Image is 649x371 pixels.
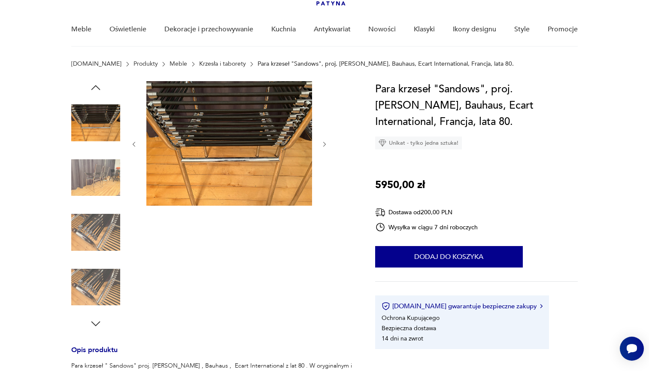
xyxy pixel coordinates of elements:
[548,13,578,46] a: Promocje
[71,208,120,257] img: Zdjęcie produktu Para krzeseł "Sandows", proj. Rene Herbst, Bauhaus, Ecart International, Francja...
[170,61,187,67] a: Meble
[71,98,120,147] img: Zdjęcie produktu Para krzeseł "Sandows", proj. Rene Herbst, Bauhaus, Ecart International, Francja...
[271,13,296,46] a: Kuchnia
[382,314,440,322] li: Ochrona Kupującego
[620,337,644,361] iframe: Smartsupp widget button
[375,222,478,232] div: Wysyłka w ciągu 7 dni roboczych
[382,324,436,332] li: Bezpieczna dostawa
[375,207,385,218] img: Ikona dostawy
[258,61,514,67] p: Para krzeseł "Sandows", proj. [PERSON_NAME], Bauhaus, Ecart International, Francja, lata 80.
[109,13,146,46] a: Oświetlenie
[71,13,91,46] a: Meble
[514,13,530,46] a: Style
[382,335,423,343] li: 14 dni na zwrot
[368,13,396,46] a: Nowości
[375,177,425,193] p: 5950,00 zł
[314,13,351,46] a: Antykwariat
[375,81,578,130] h1: Para krzeseł "Sandows", proj. [PERSON_NAME], Bauhaus, Ecart International, Francja, lata 80.
[414,13,435,46] a: Klasyki
[71,61,121,67] a: [DOMAIN_NAME]
[71,347,355,362] h3: Opis produktu
[71,263,120,312] img: Zdjęcie produktu Para krzeseł "Sandows", proj. Rene Herbst, Bauhaus, Ecart International, Francja...
[540,304,543,308] img: Ikona strzałki w prawo
[133,61,158,67] a: Produkty
[375,246,523,268] button: Dodaj do koszyka
[382,302,390,310] img: Ikona certyfikatu
[382,302,543,310] button: [DOMAIN_NAME] gwarantuje bezpieczne zakupy
[453,13,496,46] a: Ikony designu
[375,137,462,149] div: Unikat - tylko jedna sztuka!
[71,153,120,202] img: Zdjęcie produktu Para krzeseł "Sandows", proj. Rene Herbst, Bauhaus, Ecart International, Francja...
[146,81,312,206] img: Zdjęcie produktu Para krzeseł "Sandows", proj. Rene Herbst, Bauhaus, Ecart International, Francja...
[199,61,246,67] a: Krzesła i taborety
[375,207,478,218] div: Dostawa od 200,00 PLN
[164,13,253,46] a: Dekoracje i przechowywanie
[379,139,386,147] img: Ikona diamentu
